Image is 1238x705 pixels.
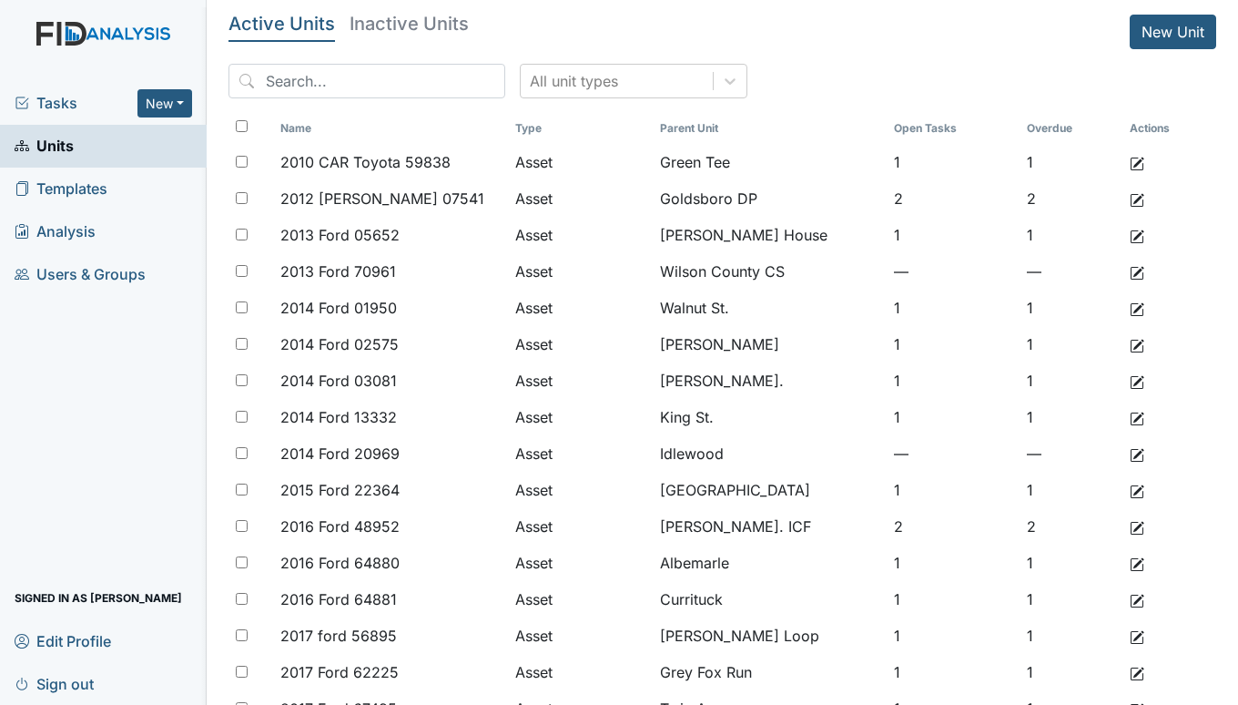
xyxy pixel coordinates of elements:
td: Wilson County CS [653,253,887,290]
td: — [1020,435,1122,472]
td: Asset [508,472,653,508]
td: Asset [508,654,653,690]
td: Asset [508,290,653,326]
td: Currituck [653,581,887,618]
td: 1 [887,363,1020,399]
td: 1 [887,472,1020,508]
td: 2 [1020,508,1122,545]
span: 2016 Ford 64881 [280,588,397,610]
td: 1 [887,581,1020,618]
td: 2 [1020,180,1122,217]
td: Asset [508,618,653,654]
button: New [137,89,192,117]
td: 1 [887,144,1020,180]
td: 1 [1020,618,1122,654]
span: Users & Groups [15,261,146,289]
th: Actions [1122,113,1213,144]
span: 2014 Ford 13332 [280,406,397,428]
span: Signed in as [PERSON_NAME] [15,584,182,612]
td: Green Tee [653,144,887,180]
span: 2017 Ford 62225 [280,661,399,683]
h5: Active Units [228,15,335,33]
input: Search... [228,64,505,98]
span: 2014 Ford 20969 [280,443,400,465]
td: Idlewood [653,435,887,472]
span: Analysis [15,218,96,246]
td: Asset [508,399,653,435]
td: 1 [1020,363,1122,399]
span: 2016 Ford 48952 [280,516,400,537]
td: 1 [1020,545,1122,581]
span: 2016 Ford 64880 [280,552,400,574]
input: Toggle All Rows Selected [236,120,248,132]
td: Asset [508,545,653,581]
a: Tasks [15,92,137,114]
th: Toggle SortBy [653,113,887,144]
td: Asset [508,363,653,399]
td: — [1020,253,1122,290]
td: 1 [1020,326,1122,363]
td: 1 [887,399,1020,435]
td: 1 [1020,290,1122,326]
td: [PERSON_NAME]. [653,363,887,399]
th: Toggle SortBy [887,113,1020,144]
td: Asset [508,508,653,545]
span: 2015 Ford 22364 [280,479,400,501]
td: Asset [508,581,653,618]
td: [PERSON_NAME] House [653,217,887,253]
td: 1 [1020,144,1122,180]
td: 2 [887,508,1020,545]
div: All unit types [530,70,618,92]
td: Asset [508,253,653,290]
span: Units [15,132,74,160]
span: Sign out [15,669,94,698]
td: Asset [508,326,653,363]
td: 1 [887,326,1020,363]
span: 2010 CAR Toyota 59838 [280,151,451,173]
h5: Inactive Units [350,15,469,33]
td: — [887,435,1020,472]
td: [PERSON_NAME]. ICF [653,508,887,545]
td: Goldsboro DP [653,180,887,217]
td: Asset [508,435,653,472]
span: Edit Profile [15,627,111,655]
td: 1 [1020,581,1122,618]
td: — [887,253,1020,290]
span: 2014 Ford 02575 [280,333,399,355]
td: [GEOGRAPHIC_DATA] [653,472,887,508]
span: 2017 ford 56895 [280,625,397,647]
a: New Unit [1130,15,1216,49]
td: 1 [1020,654,1122,690]
td: [PERSON_NAME] Loop [653,618,887,654]
span: 2014 Ford 03081 [280,370,397,392]
td: 1 [887,654,1020,690]
td: 1 [1020,399,1122,435]
td: Grey Fox Run [653,654,887,690]
td: 1 [887,618,1020,654]
td: 1 [887,217,1020,253]
span: 2013 Ford 05652 [280,224,400,246]
span: 2013 Ford 70961 [280,261,396,282]
th: Toggle SortBy [1020,113,1122,144]
td: Asset [508,180,653,217]
td: Walnut St. [653,290,887,326]
th: Toggle SortBy [508,113,653,144]
td: Albemarle [653,545,887,581]
th: Toggle SortBy [273,113,507,144]
td: King St. [653,399,887,435]
td: 1 [1020,472,1122,508]
td: 2 [887,180,1020,217]
span: Templates [15,175,107,203]
td: Asset [508,217,653,253]
span: 2014 Ford 01950 [280,297,397,319]
td: 1 [1020,217,1122,253]
span: 2012 [PERSON_NAME] 07541 [280,188,484,209]
td: [PERSON_NAME] [653,326,887,363]
td: 1 [887,545,1020,581]
td: Asset [508,144,653,180]
td: 1 [887,290,1020,326]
